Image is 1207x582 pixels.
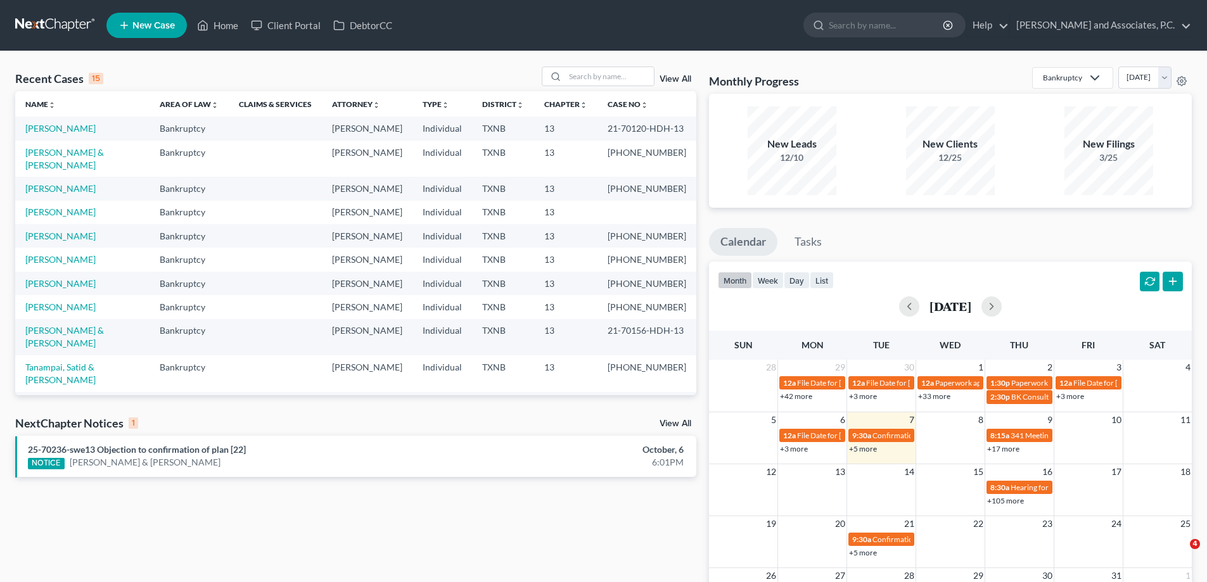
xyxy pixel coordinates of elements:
[1190,539,1200,549] span: 4
[1110,516,1123,531] span: 24
[150,355,229,391] td: Bankruptcy
[597,117,696,140] td: 21-70120-HDH-13
[1179,464,1192,479] span: 18
[810,272,834,289] button: list
[780,391,812,401] a: +42 more
[211,101,219,109] i: unfold_more
[472,141,534,177] td: TXNB
[534,141,597,177] td: 13
[332,99,380,109] a: Attorneyunfold_more
[534,295,597,319] td: 13
[473,443,684,456] div: October, 6
[25,123,96,134] a: [PERSON_NAME]
[906,151,995,164] div: 12/25
[765,464,777,479] span: 12
[1184,360,1192,375] span: 4
[748,137,836,151] div: New Leads
[977,412,985,427] span: 8
[472,177,534,200] td: TXNB
[150,224,229,248] td: Bankruptcy
[25,147,104,170] a: [PERSON_NAME] & [PERSON_NAME]
[412,295,472,319] td: Individual
[322,248,412,271] td: [PERSON_NAME]
[25,325,104,348] a: [PERSON_NAME] & [PERSON_NAME]
[839,412,846,427] span: 6
[1011,483,1109,492] span: Hearing for [PERSON_NAME]
[245,14,327,37] a: Client Portal
[191,14,245,37] a: Home
[534,224,597,248] td: 13
[660,75,691,84] a: View All
[25,278,96,289] a: [PERSON_NAME]
[1082,339,1095,350] span: Fri
[597,295,696,319] td: [PHONE_NUMBER]
[597,319,696,355] td: 21-70156-HDH-13
[322,319,412,355] td: [PERSON_NAME]
[849,444,877,453] a: +5 more
[412,117,472,140] td: Individual
[873,339,890,350] span: Tue
[966,14,1009,37] a: Help
[412,224,472,248] td: Individual
[709,73,799,89] h3: Monthly Progress
[990,378,1010,388] span: 1:30p
[972,464,985,479] span: 15
[1149,339,1165,350] span: Sat
[1041,516,1054,531] span: 23
[1056,391,1084,401] a: +3 more
[935,378,1061,388] span: Paperwork appt for [PERSON_NAME]
[608,99,648,109] a: Case Nounfold_more
[89,73,103,84] div: 15
[150,248,229,271] td: Bankruptcy
[373,101,380,109] i: unfold_more
[872,535,1016,544] span: Confirmation hearing for [PERSON_NAME]
[534,319,597,355] td: 13
[412,248,472,271] td: Individual
[849,391,877,401] a: +3 more
[1110,464,1123,479] span: 17
[544,99,587,109] a: Chapterunfold_more
[412,141,472,177] td: Individual
[48,101,56,109] i: unfold_more
[852,378,865,388] span: 12a
[834,360,846,375] span: 29
[25,254,96,265] a: [PERSON_NAME]
[25,362,96,385] a: Tanampai, Satid & [PERSON_NAME]
[1010,339,1028,350] span: Thu
[872,431,1016,440] span: Confirmation hearing for [PERSON_NAME]
[150,177,229,200] td: Bankruptcy
[15,71,103,86] div: Recent Cases
[765,516,777,531] span: 19
[1011,392,1137,402] span: BK Consult for [PERSON_NAME], Van
[866,378,1035,388] span: File Date for [PERSON_NAME] & [PERSON_NAME]
[150,272,229,295] td: Bankruptcy
[322,295,412,319] td: [PERSON_NAME]
[972,516,985,531] span: 22
[565,67,654,85] input: Search by name...
[472,201,534,224] td: TXNB
[1064,137,1153,151] div: New Filings
[797,431,898,440] span: File Date for [PERSON_NAME]
[442,101,449,109] i: unfold_more
[534,177,597,200] td: 13
[1115,360,1123,375] span: 3
[472,355,534,391] td: TXNB
[783,378,796,388] span: 12a
[132,21,175,30] span: New Case
[987,444,1019,453] a: +17 more
[150,141,229,177] td: Bankruptcy
[15,415,138,431] div: NextChapter Notices
[597,224,696,248] td: [PHONE_NUMBER]
[150,295,229,319] td: Bankruptcy
[660,419,691,428] a: View All
[1179,516,1192,531] span: 25
[906,137,995,151] div: New Clients
[597,272,696,295] td: [PHONE_NUMBER]
[150,319,229,355] td: Bankruptcy
[1041,464,1054,479] span: 16
[852,431,871,440] span: 9:30a
[784,272,810,289] button: day
[990,483,1009,492] span: 8:30a
[1046,360,1054,375] span: 2
[534,272,597,295] td: 13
